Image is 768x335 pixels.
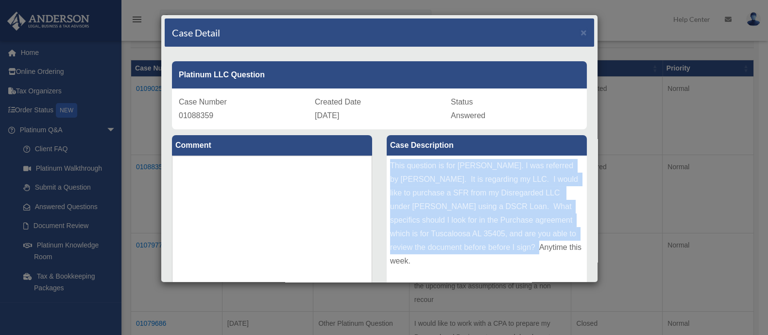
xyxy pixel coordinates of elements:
[172,61,587,88] div: Platinum LLC Question
[451,111,485,120] span: Answered
[387,135,587,156] label: Case Description
[179,111,213,120] span: 01088359
[315,98,361,106] span: Created Date
[315,111,339,120] span: [DATE]
[580,27,587,38] span: ×
[387,156,587,301] div: This question is for [PERSON_NAME]. I was referred by [PERSON_NAME]. It is regarding my LLC. I wo...
[179,98,227,106] span: Case Number
[451,98,473,106] span: Status
[580,27,587,37] button: Close
[172,26,220,39] h4: Case Detail
[172,135,372,156] label: Comment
